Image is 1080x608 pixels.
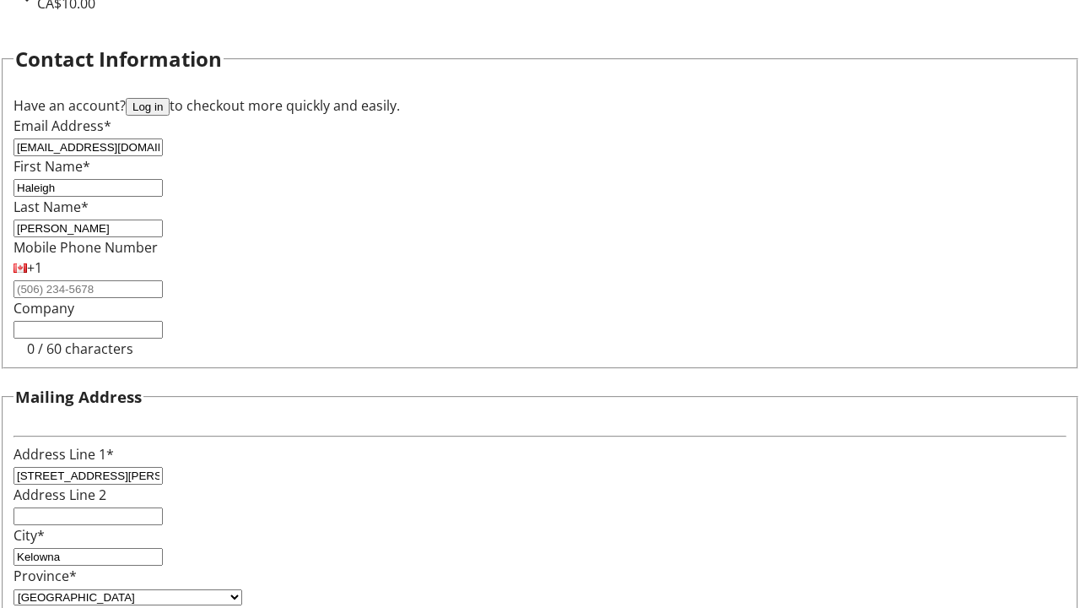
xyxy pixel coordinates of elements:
[15,385,142,409] h3: Mailing Address
[27,339,133,358] tr-character-limit: 0 / 60 characters
[13,467,163,485] input: Address
[13,299,74,318] label: Company
[13,95,1066,116] div: Have an account? to checkout more quickly and easily.
[13,238,158,257] label: Mobile Phone Number
[13,117,111,135] label: Email Address*
[13,198,89,216] label: Last Name*
[126,98,170,116] button: Log in
[13,486,106,504] label: Address Line 2
[13,157,90,176] label: First Name*
[13,567,77,585] label: Province*
[13,280,163,298] input: (506) 234-5678
[13,445,114,464] label: Address Line 1*
[15,44,222,74] h2: Contact Information
[13,526,45,545] label: City*
[13,548,163,566] input: City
